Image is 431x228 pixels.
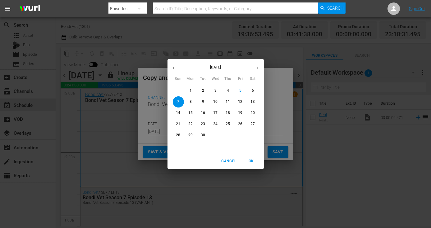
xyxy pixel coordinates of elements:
span: Sun [173,76,184,82]
button: 8 [185,96,196,107]
span: Sat [247,76,259,82]
p: 23 [201,121,205,127]
button: 6 [247,85,259,96]
button: 9 [198,96,209,107]
p: 27 [250,121,255,127]
p: 17 [213,110,218,116]
button: 4 [222,85,234,96]
button: 20 [247,107,259,119]
span: Thu [222,76,234,82]
p: 10 [213,99,218,104]
p: [DATE] [180,64,252,70]
span: Tue [198,76,209,82]
button: 29 [185,130,196,141]
p: 14 [176,110,180,116]
span: Wed [210,76,221,82]
span: Search [327,2,344,14]
p: 18 [226,110,230,116]
p: 13 [250,99,255,104]
p: 25 [226,121,230,127]
p: 4 [227,88,229,93]
img: ans4CAIJ8jUAAAAAAAAAAAAAAAAAAAAAAAAgQb4GAAAAAAAAAAAAAAAAAAAAAAAAJMjXAAAAAAAAAAAAAAAAAAAAAAAAgAT5G... [15,2,45,16]
span: Mon [185,76,196,82]
button: 3 [210,85,221,96]
p: 20 [250,110,255,116]
button: 10 [210,96,221,107]
span: menu [4,5,11,12]
p: 5 [239,88,241,93]
p: 9 [202,99,204,104]
p: 7 [177,99,179,104]
p: 29 [188,133,193,138]
span: Cancel [221,158,236,164]
p: 30 [201,133,205,138]
button: 11 [222,96,234,107]
button: 25 [222,119,234,130]
button: 14 [173,107,184,119]
p: 16 [201,110,205,116]
p: 1 [190,88,192,93]
p: 24 [213,121,218,127]
p: 3 [214,88,217,93]
button: 30 [198,130,209,141]
p: 26 [238,121,242,127]
button: 17 [210,107,221,119]
p: 28 [176,133,180,138]
button: 22 [185,119,196,130]
button: 5 [235,85,246,96]
button: 7 [173,96,184,107]
button: 26 [235,119,246,130]
button: 19 [235,107,246,119]
p: 2 [202,88,204,93]
button: 23 [198,119,209,130]
button: 2 [198,85,209,96]
p: 8 [190,99,192,104]
button: 16 [198,107,209,119]
button: 13 [247,96,259,107]
a: Sign Out [409,6,425,11]
button: 24 [210,119,221,130]
button: 27 [247,119,259,130]
p: 6 [252,88,254,93]
p: 11 [226,99,230,104]
button: 15 [185,107,196,119]
button: OK [241,156,261,166]
button: 18 [222,107,234,119]
p: 15 [188,110,193,116]
p: 22 [188,121,193,127]
button: 28 [173,130,184,141]
button: 21 [173,119,184,130]
p: 21 [176,121,180,127]
button: 12 [235,96,246,107]
button: Cancel [219,156,239,166]
p: 12 [238,99,242,104]
span: OK [244,158,259,164]
button: 1 [185,85,196,96]
p: 19 [238,110,242,116]
span: Fri [235,76,246,82]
